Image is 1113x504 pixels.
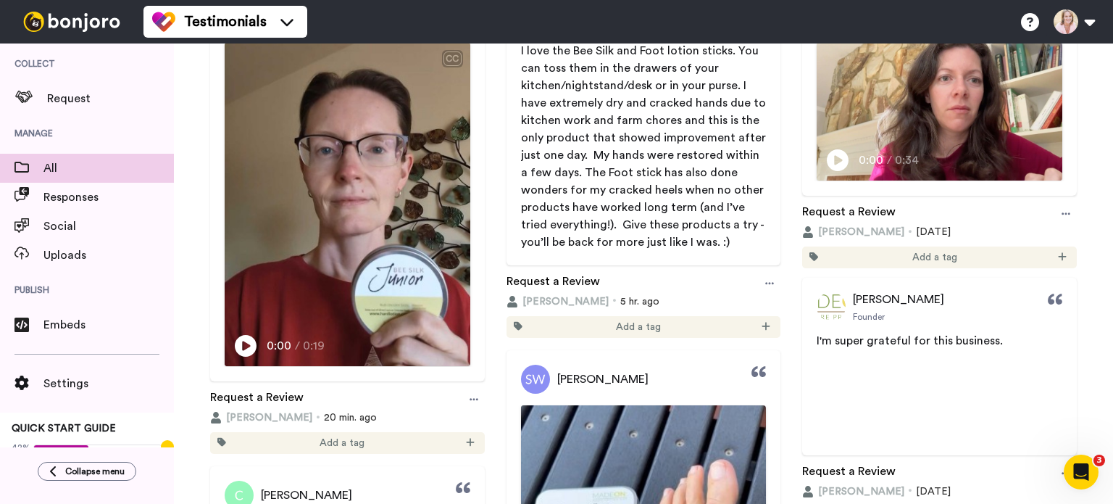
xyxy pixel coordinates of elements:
[522,294,609,309] span: [PERSON_NAME]
[802,484,1077,499] div: [DATE]
[295,337,300,355] span: /
[802,484,904,499] button: [PERSON_NAME]
[43,189,174,206] span: Responses
[802,225,1077,239] div: [DATE]
[818,484,904,499] span: [PERSON_NAME]
[818,225,904,239] span: [PERSON_NAME]
[210,410,485,425] div: 20 min. ago
[12,442,30,453] span: 42%
[184,12,267,32] span: Testimonials
[895,152,920,169] span: 0:34
[521,45,769,248] span: I love the Bee Silk and Foot lotion sticks. You can toss them in the drawers of your kitchen/nigh...
[23,23,35,35] img: logo_orange.svg
[853,291,944,308] span: [PERSON_NAME]
[55,86,130,95] div: Domain Overview
[817,335,1003,347] span: I'm super grateful for this business.
[802,463,896,484] a: Request a Review
[38,462,136,481] button: Collapse menu
[225,43,470,367] img: Video Thumbnail
[320,436,364,450] span: Add a tag
[43,247,174,264] span: Uploads
[853,311,885,323] span: Founder
[38,38,159,49] div: Domain: [DOMAIN_NAME]
[521,365,550,394] img: Profile Picture
[43,375,174,392] span: Settings
[39,84,51,96] img: tab_domain_overview_orange.svg
[261,487,352,504] span: [PERSON_NAME]
[161,440,174,453] div: Tooltip anchor
[17,12,126,32] img: bj-logo-header-white.svg
[802,203,896,225] a: Request a Review
[226,410,312,425] span: [PERSON_NAME]
[507,273,600,294] a: Request a Review
[912,250,957,265] span: Add a tag
[210,389,304,410] a: Request a Review
[160,86,244,95] div: Keywords by Traffic
[1093,455,1105,466] span: 3
[443,51,462,66] div: CC
[507,294,781,309] div: 5 hr. ago
[65,466,125,477] span: Collapse menu
[859,152,884,169] span: 0:00
[43,316,174,334] span: Embeds
[12,424,116,434] span: QUICK START GUIDE
[507,294,609,309] button: [PERSON_NAME]
[210,410,312,425] button: [PERSON_NAME]
[43,218,174,235] span: Social
[817,292,846,321] img: Profile Picture
[47,90,174,107] span: Request
[557,371,649,388] span: [PERSON_NAME]
[41,23,71,35] div: v 4.0.25
[802,225,904,239] button: [PERSON_NAME]
[152,10,175,33] img: tm-color.svg
[43,160,174,177] span: All
[887,152,892,169] span: /
[817,43,1062,181] img: Video Thumbnail
[303,337,328,355] span: 0:19
[23,38,35,49] img: website_grey.svg
[267,337,292,355] span: 0:00
[1064,455,1099,489] iframe: Intercom live chat
[616,320,661,334] span: Add a tag
[144,84,156,96] img: tab_keywords_by_traffic_grey.svg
